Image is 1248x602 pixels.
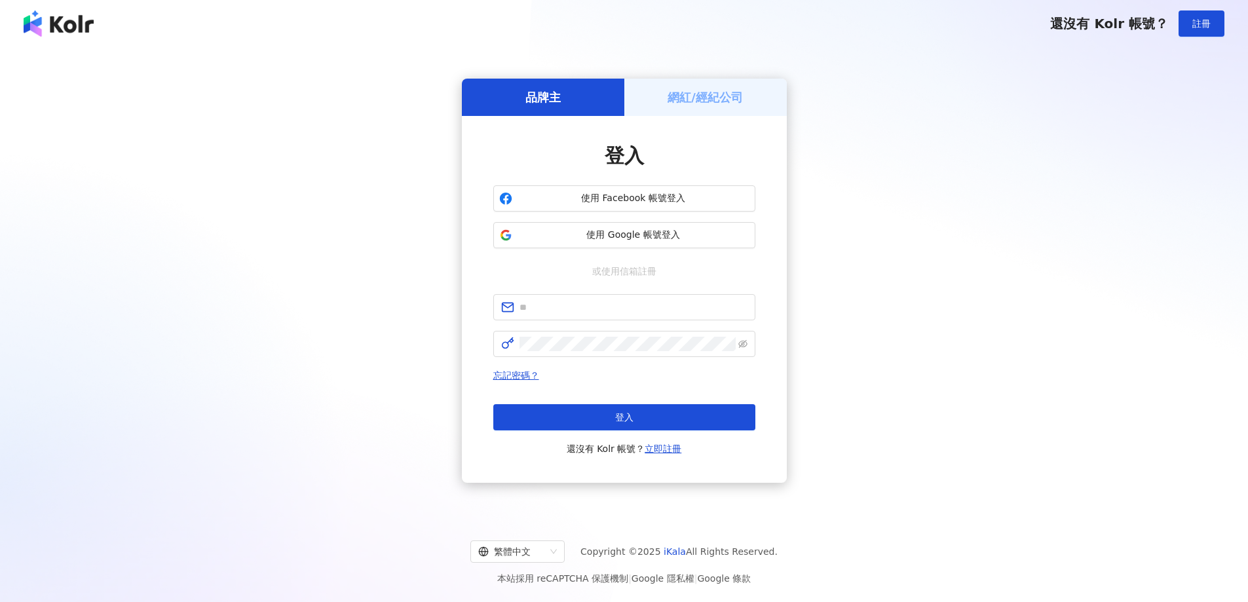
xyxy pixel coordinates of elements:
[615,412,633,423] span: 登入
[478,541,545,562] div: 繁體中文
[628,573,632,584] span: |
[632,573,694,584] a: Google 隱私權
[497,571,751,586] span: 本站採用 reCAPTCHA 保護機制
[24,10,94,37] img: logo
[493,185,755,212] button: 使用 Facebook 帳號登入
[518,192,749,205] span: 使用 Facebook 帳號登入
[493,222,755,248] button: 使用 Google 帳號登入
[493,404,755,430] button: 登入
[493,370,539,381] a: 忘記密碼？
[567,441,682,457] span: 還沒有 Kolr 帳號？
[738,339,747,348] span: eye-invisible
[1192,18,1211,29] span: 註冊
[518,229,749,242] span: 使用 Google 帳號登入
[1050,16,1168,31] span: 還沒有 Kolr 帳號？
[664,546,686,557] a: iKala
[583,264,666,278] span: 或使用信箱註冊
[1179,10,1224,37] button: 註冊
[694,573,698,584] span: |
[580,544,778,559] span: Copyright © 2025 All Rights Reserved.
[525,89,561,105] h5: 品牌主
[668,89,743,105] h5: 網紅/經紀公司
[697,573,751,584] a: Google 條款
[645,443,681,454] a: 立即註冊
[605,144,644,167] span: 登入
